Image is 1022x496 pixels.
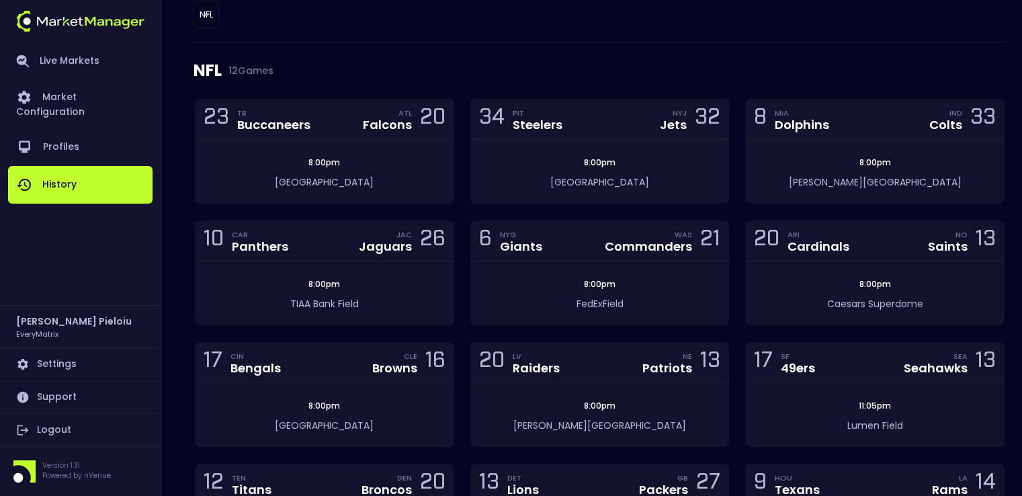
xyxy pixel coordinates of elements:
[275,175,374,189] span: [GEOGRAPHIC_DATA]
[683,351,692,362] div: NE
[479,107,505,132] div: 34
[642,362,692,374] div: Patriots
[230,362,281,374] div: Bengals
[204,350,222,375] div: 17
[949,108,962,118] div: IND
[955,229,968,240] div: NO
[304,157,344,168] span: 8:00pm
[580,400,620,411] span: 8:00pm
[976,229,996,253] div: 13
[513,419,686,432] span: [PERSON_NAME][GEOGRAPHIC_DATA]
[396,229,412,240] div: JAC
[290,297,359,311] span: TIAA Bank Field
[513,108,562,118] div: PIT
[929,119,962,131] div: Colts
[232,229,288,240] div: CAR
[673,108,687,118] div: NYJ
[8,414,153,446] a: Logout
[787,229,849,240] div: ARI
[8,381,153,413] a: Support
[372,362,417,374] div: Browns
[976,350,996,375] div: 13
[754,229,779,253] div: 20
[42,460,111,470] p: Version 1.31
[775,472,820,483] div: HOU
[479,350,505,375] div: 20
[639,484,688,496] div: Packers
[932,484,968,496] div: Rams
[775,484,820,496] div: Texans
[8,44,153,79] a: Live Markets
[500,229,542,240] div: NYG
[8,460,153,483] div: Version 1.31Powered by nVenue
[855,157,895,168] span: 8:00pm
[787,241,849,253] div: Cardinals
[507,472,539,483] div: DET
[959,472,968,483] div: LA
[754,350,773,375] div: 17
[8,166,153,204] a: History
[420,229,445,253] div: 26
[700,350,720,375] div: 13
[675,229,692,240] div: WAS
[16,314,132,329] h2: [PERSON_NAME] Pieloiu
[237,108,310,118] div: TB
[194,1,219,28] div: default
[363,119,412,131] div: Falcons
[513,119,562,131] div: Steelers
[397,472,412,483] div: DEN
[194,42,1006,99] div: NFL
[970,107,996,132] div: 33
[275,419,374,432] span: [GEOGRAPHIC_DATA]
[232,241,288,253] div: Panthers
[8,79,153,128] a: Market Configuration
[660,119,687,131] div: Jets
[847,419,903,432] span: Lumen Field
[507,484,539,496] div: Lions
[827,297,923,311] span: Caesars Superdome
[550,175,649,189] span: [GEOGRAPHIC_DATA]
[576,297,623,311] span: FedExField
[204,107,229,132] div: 23
[42,470,111,481] p: Powered by nVenue
[232,484,271,496] div: Titans
[304,400,344,411] span: 8:00pm
[232,472,271,483] div: TEN
[500,241,542,253] div: Giants
[781,362,815,374] div: 49ers
[700,229,720,253] div: 21
[16,329,58,339] h3: EveryMatrix
[361,484,412,496] div: Broncos
[605,241,692,253] div: Commanders
[230,351,281,362] div: CIN
[222,65,273,76] span: 12 Games
[695,107,720,132] div: 32
[304,278,344,290] span: 8:00pm
[204,229,224,253] div: 10
[425,350,445,375] div: 16
[904,362,968,374] div: Seahawks
[8,348,153,380] a: Settings
[953,351,968,362] div: SEA
[420,107,445,132] div: 20
[580,157,620,168] span: 8:00pm
[775,119,829,131] div: Dolphins
[580,278,620,290] span: 8:00pm
[479,229,492,253] div: 6
[398,108,412,118] div: ATL
[513,351,560,362] div: LV
[237,119,310,131] div: Buccaneers
[855,400,895,411] span: 11:05pm
[781,351,815,362] div: SF
[8,128,153,166] a: Profiles
[677,472,688,483] div: GB
[855,278,895,290] span: 8:00pm
[404,351,417,362] div: CLE
[928,241,968,253] div: Saints
[775,108,829,118] div: MIA
[16,11,144,32] img: logo
[359,241,412,253] div: Jaguars
[513,362,560,374] div: Raiders
[789,175,962,189] span: [PERSON_NAME][GEOGRAPHIC_DATA]
[754,107,767,132] div: 8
